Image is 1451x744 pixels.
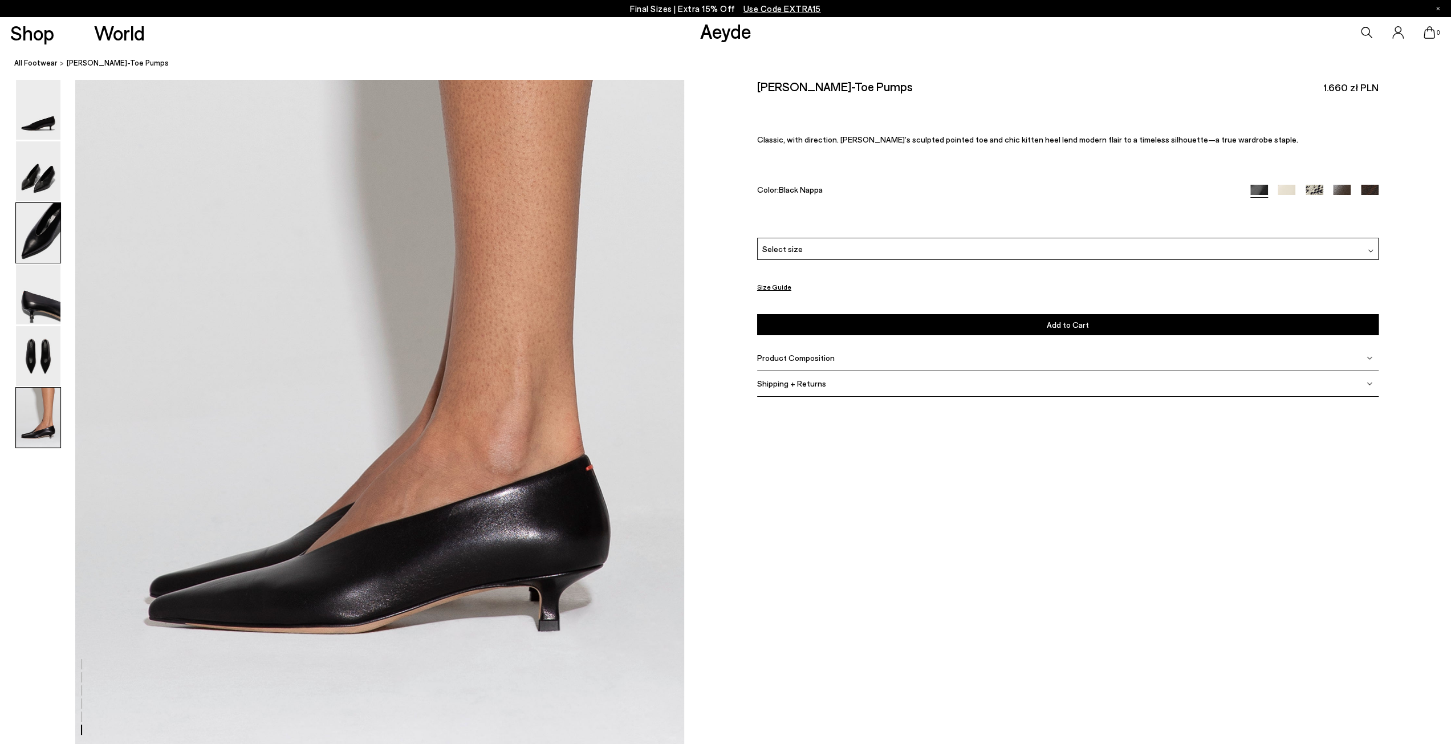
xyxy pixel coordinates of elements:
[1424,26,1435,39] a: 0
[1323,80,1379,95] span: 1.660 zł PLN
[1435,30,1441,36] span: 0
[743,3,821,14] span: Navigate to /collections/ss25-final-sizes
[1047,320,1089,330] span: Add to Cart
[757,280,791,294] button: Size Guide
[700,19,751,43] a: Aeyde
[16,203,60,263] img: Clara Pointed-Toe Pumps - Image 3
[94,23,145,43] a: World
[1368,248,1373,254] img: svg%3E
[14,48,1451,79] nav: breadcrumb
[16,326,60,386] img: Clara Pointed-Toe Pumps - Image 5
[757,314,1379,335] button: Add to Cart
[16,141,60,201] img: Clara Pointed-Toe Pumps - Image 2
[779,184,823,194] span: Black Nappa
[762,243,803,255] span: Select size
[16,265,60,324] img: Clara Pointed-Toe Pumps - Image 4
[16,388,60,448] img: Clara Pointed-Toe Pumps - Image 6
[1367,380,1372,386] img: svg%3E
[757,184,1230,197] div: Color:
[1367,355,1372,360] img: svg%3E
[630,2,821,16] p: Final Sizes | Extra 15% Off
[14,57,58,69] a: All Footwear
[757,79,913,93] h2: [PERSON_NAME]-Toe Pumps
[16,80,60,140] img: Clara Pointed-Toe Pumps - Image 1
[67,57,169,69] span: [PERSON_NAME]-Toe Pumps
[757,353,835,363] span: Product Composition
[757,135,1379,144] p: Classic, with direction. [PERSON_NAME]’s sculpted pointed toe and chic kitten heel lend modern fl...
[10,23,54,43] a: Shop
[757,379,826,388] span: Shipping + Returns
